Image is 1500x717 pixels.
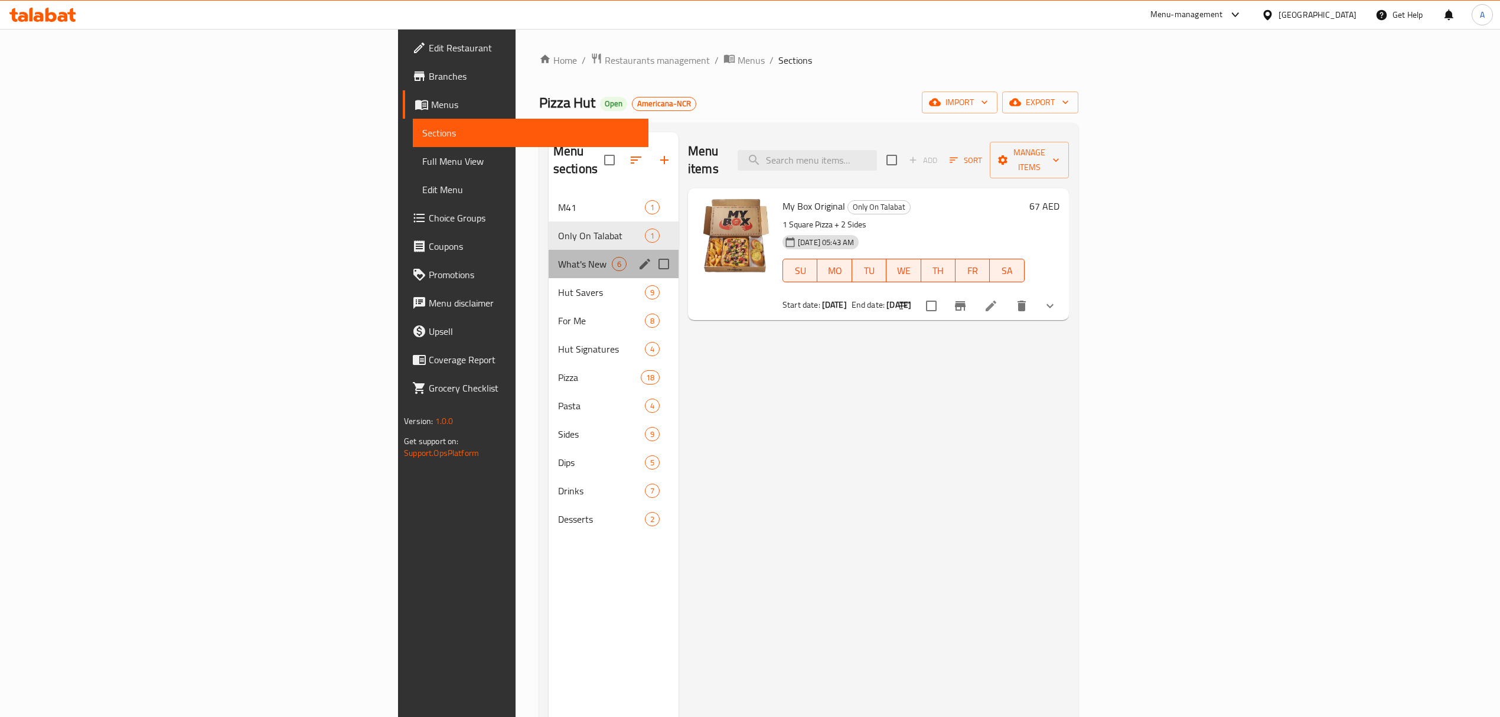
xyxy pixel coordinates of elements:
[1150,8,1223,22] div: Menu-management
[641,370,660,384] div: items
[435,413,454,429] span: 1.0.0
[549,477,679,505] div: Drinks7
[769,53,774,67] li: /
[956,259,990,282] button: FR
[429,324,639,338] span: Upsell
[431,97,639,112] span: Menus
[645,514,659,525] span: 2
[645,230,659,242] span: 1
[558,314,645,328] div: For Me
[999,145,1059,175] span: Manage items
[645,400,659,412] span: 4
[558,229,645,243] div: Only On Talabat
[549,363,679,392] div: Pizza18
[922,92,997,113] button: import
[645,457,659,468] span: 5
[857,262,882,279] span: TU
[960,262,985,279] span: FR
[429,69,639,83] span: Branches
[645,229,660,243] div: items
[645,512,660,526] div: items
[793,237,859,248] span: [DATE] 05:43 AM
[558,512,645,526] span: Desserts
[612,259,626,270] span: 6
[612,257,627,271] div: items
[891,292,919,320] button: sort-choices
[549,250,679,278] div: What's New6edit
[403,204,648,232] a: Choice Groups
[404,445,479,461] a: Support.OpsPlatform
[645,344,659,355] span: 4
[558,455,645,470] span: Dips
[645,429,659,440] span: 9
[403,317,648,346] a: Upsell
[558,484,645,498] div: Drinks
[852,297,885,312] span: End date:
[1480,8,1485,21] span: A
[429,296,639,310] span: Menu disclaimer
[886,259,921,282] button: WE
[403,374,648,402] a: Grocery Checklist
[549,392,679,420] div: Pasta4
[645,315,659,327] span: 8
[1043,299,1057,313] svg: Show Choices
[738,53,765,67] span: Menus
[429,381,639,395] span: Grocery Checklist
[422,126,639,140] span: Sections
[558,285,645,299] span: Hut Savers
[403,260,648,289] a: Promotions
[641,372,659,383] span: 18
[422,154,639,168] span: Full Menu View
[597,148,622,172] span: Select all sections
[645,342,660,356] div: items
[990,142,1069,178] button: Manage items
[558,200,645,214] span: M41
[782,297,820,312] span: Start date:
[422,182,639,197] span: Edit Menu
[645,285,660,299] div: items
[879,148,904,172] span: Select section
[549,448,679,477] div: Dips5
[1279,8,1356,21] div: [GEOGRAPHIC_DATA]
[847,200,911,214] div: Only On Talabat
[994,262,1019,279] span: SA
[645,485,659,497] span: 7
[413,119,648,147] a: Sections
[591,53,710,68] a: Restaurants management
[950,154,982,167] span: Sort
[429,211,639,225] span: Choice Groups
[632,99,696,109] span: Americana-NCR
[921,259,956,282] button: TH
[1002,92,1078,113] button: export
[429,239,639,253] span: Coupons
[782,259,817,282] button: SU
[931,95,988,110] span: import
[549,420,679,448] div: Sides9
[645,314,660,328] div: items
[549,193,679,221] div: M411
[738,150,877,171] input: search
[1029,198,1059,214] h6: 67 AED
[645,287,659,298] span: 9
[558,257,612,271] span: What's New
[984,299,998,313] a: Edit menu item
[403,289,648,317] a: Menu disclaimer
[926,262,951,279] span: TH
[413,147,648,175] a: Full Menu View
[891,262,916,279] span: WE
[782,197,845,215] span: My Box Original
[886,297,911,312] b: [DATE]
[549,505,679,533] div: Desserts2
[782,217,1025,232] p: 1 Square Pizza + 2 Sides
[558,427,645,441] span: Sides
[723,53,765,68] a: Menus
[636,255,654,273] button: edit
[852,259,886,282] button: TU
[404,413,433,429] span: Version:
[429,353,639,367] span: Coverage Report
[622,146,650,174] span: Sort sections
